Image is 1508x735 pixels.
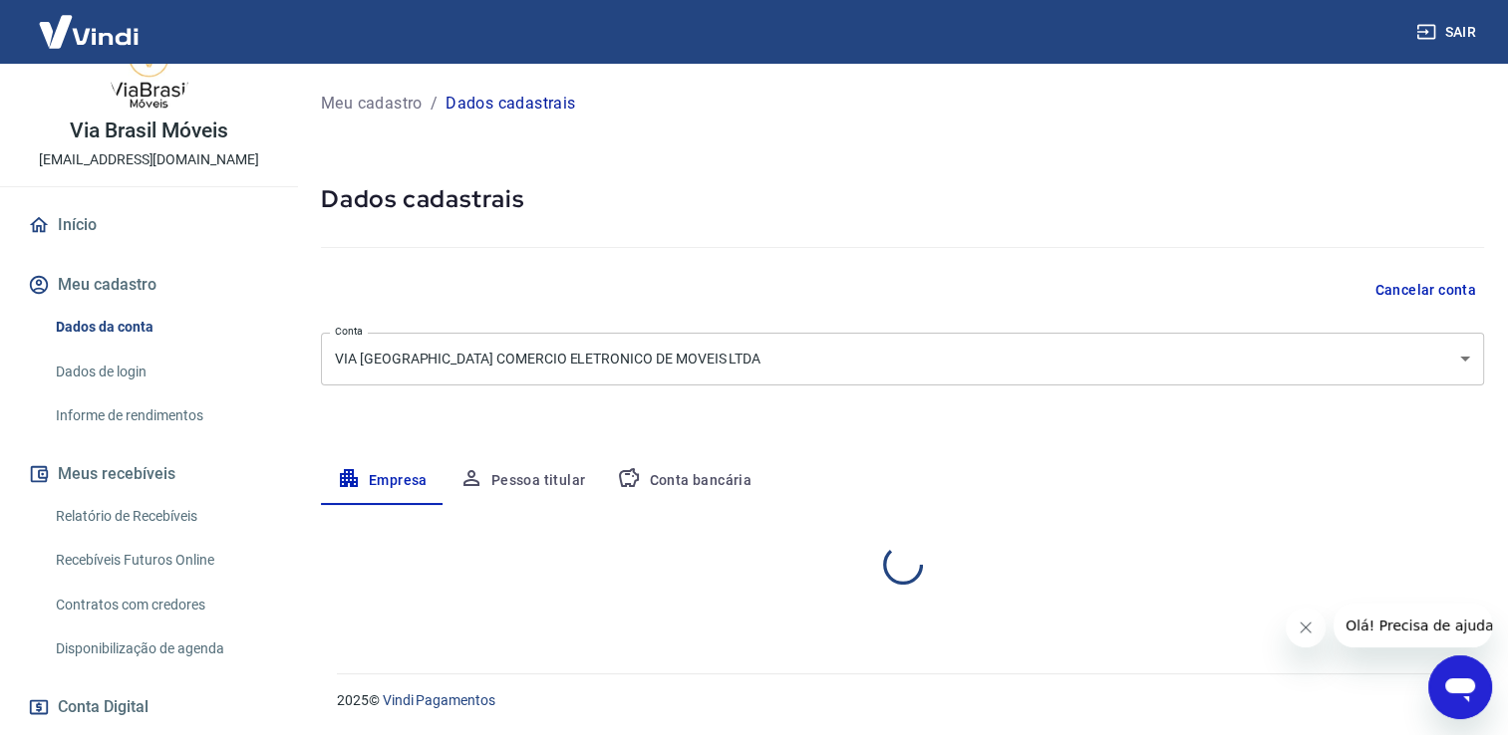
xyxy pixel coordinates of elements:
[1428,655,1492,719] iframe: Botão para abrir a janela de mensagens
[39,149,259,170] p: [EMAIL_ADDRESS][DOMAIN_NAME]
[48,352,274,392] a: Dados de login
[335,324,363,339] label: Conta
[48,540,274,581] a: Recebíveis Futuros Online
[337,690,1460,711] p: 2025 ©
[48,628,274,669] a: Disponibilização de agenda
[321,457,444,505] button: Empresa
[321,92,423,116] a: Meu cadastro
[444,457,602,505] button: Pessoa titular
[431,92,438,116] p: /
[601,457,767,505] button: Conta bancária
[383,692,495,708] a: Vindi Pagamentos
[48,395,274,436] a: Informe de rendimentos
[48,307,274,348] a: Dados da conta
[24,203,274,247] a: Início
[1334,604,1492,647] iframe: Mensagem da empresa
[70,121,227,141] p: Via Brasil Móveis
[1366,272,1484,309] button: Cancelar conta
[24,685,274,729] button: Conta Digital
[12,14,167,30] span: Olá! Precisa de ajuda?
[48,585,274,625] a: Contratos com credores
[321,333,1484,385] div: VIA [GEOGRAPHIC_DATA] COMERCIO ELETRONICO DE MOVEIS LTDA
[48,496,274,537] a: Relatório de Recebíveis
[24,263,274,307] button: Meu cadastro
[24,452,274,496] button: Meus recebíveis
[321,183,1484,215] h5: Dados cadastrais
[1412,14,1484,51] button: Sair
[110,33,189,113] img: 25e1a341-8c9e-4f48-b201-db1bc8f8807c.jpeg
[446,92,575,116] p: Dados cadastrais
[1286,608,1326,647] iframe: Fechar mensagem
[24,1,153,62] img: Vindi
